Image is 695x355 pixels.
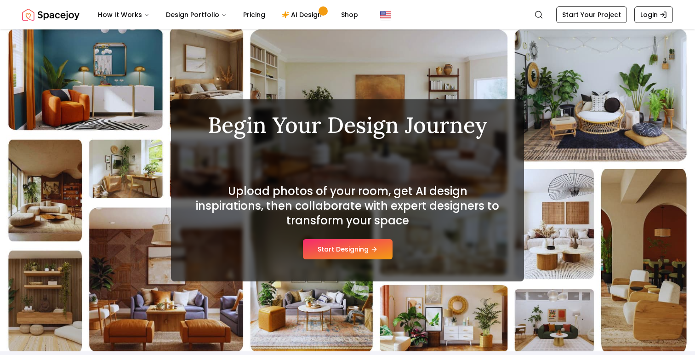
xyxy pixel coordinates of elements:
a: AI Design [274,6,332,24]
nav: Main [91,6,365,24]
a: Pricing [236,6,273,24]
a: Start Your Project [556,6,627,23]
button: How It Works [91,6,157,24]
a: Login [634,6,673,23]
a: Shop [334,6,365,24]
button: Design Portfolio [159,6,234,24]
img: Spacejoy Logo [22,6,80,24]
h1: Begin Your Design Journey [193,114,502,136]
button: Start Designing [303,239,393,259]
img: United States [380,9,391,20]
h2: Upload photos of your room, get AI design inspirations, then collaborate with expert designers to... [193,184,502,228]
a: Spacejoy [22,6,80,24]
